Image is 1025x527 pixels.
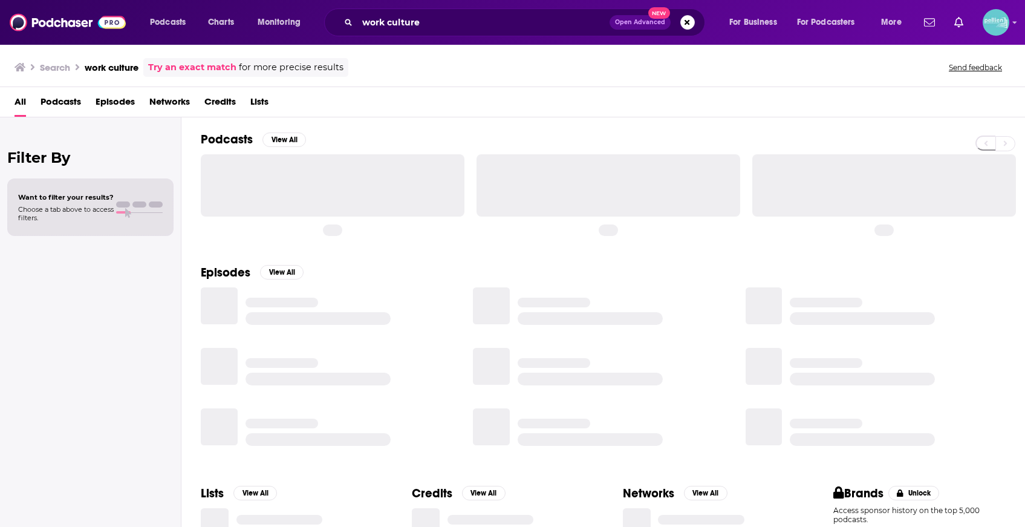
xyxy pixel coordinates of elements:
[10,11,126,34] img: Podchaser - Follow, Share and Rate Podcasts
[336,8,717,36] div: Search podcasts, credits, & more...
[610,15,671,30] button: Open AdvancedNew
[201,486,224,501] h2: Lists
[148,61,236,74] a: Try an exact match
[983,9,1009,36] img: User Profile
[615,19,665,25] span: Open Advanced
[729,14,777,31] span: For Business
[258,14,301,31] span: Monitoring
[721,13,792,32] button: open menu
[833,486,883,501] h2: Brands
[204,92,236,117] a: Credits
[15,92,26,117] a: All
[200,13,241,32] a: Charts
[623,486,674,501] h2: Networks
[85,62,138,73] h3: work culture
[201,265,304,280] a: EpisodesView All
[623,486,727,501] a: NetworksView All
[96,92,135,117] a: Episodes
[41,92,81,117] a: Podcasts
[250,92,268,117] a: Lists
[149,92,190,117] a: Networks
[412,486,506,501] a: CreditsView All
[40,62,70,73] h3: Search
[150,14,186,31] span: Podcasts
[983,9,1009,36] button: Show profile menu
[18,193,114,201] span: Want to filter your results?
[233,486,277,500] button: View All
[881,14,902,31] span: More
[201,132,253,147] h2: Podcasts
[18,205,114,222] span: Choose a tab above to access filters.
[462,486,506,500] button: View All
[201,486,277,501] a: ListsView All
[357,13,610,32] input: Search podcasts, credits, & more...
[949,12,968,33] a: Show notifications dropdown
[208,14,234,31] span: Charts
[945,62,1006,73] button: Send feedback
[797,14,855,31] span: For Podcasters
[142,13,201,32] button: open menu
[239,61,343,74] span: for more precise results
[919,12,940,33] a: Show notifications dropdown
[789,13,873,32] button: open menu
[249,13,316,32] button: open menu
[201,265,250,280] h2: Episodes
[260,265,304,280] button: View All
[648,7,670,19] span: New
[873,13,917,32] button: open menu
[684,486,727,500] button: View All
[7,149,174,166] h2: Filter By
[262,133,306,147] button: View All
[833,506,1006,524] p: Access sponsor history on the top 5,000 podcasts.
[412,486,452,501] h2: Credits
[983,9,1009,36] span: Logged in as JessicaPellien
[888,486,940,500] button: Unlock
[201,132,306,147] a: PodcastsView All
